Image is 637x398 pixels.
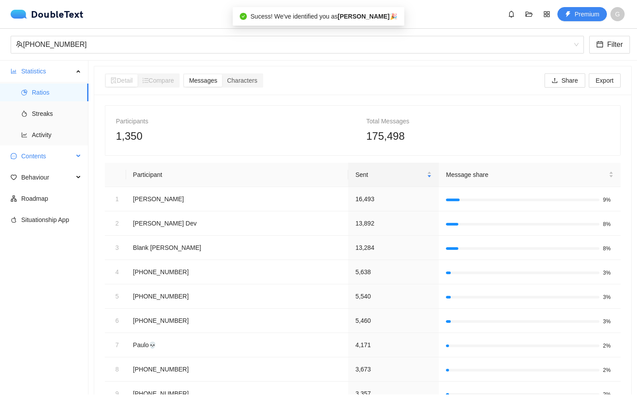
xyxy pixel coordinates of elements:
span: Export [596,76,614,85]
div: 6 [112,316,119,325]
span: +55 28 99881-0409 [16,36,579,53]
button: calendarFilter [589,36,630,54]
span: team [16,41,23,48]
td: [PHONE_NUMBER] [126,284,349,309]
span: Characters [227,77,257,84]
div: Participants [116,116,359,126]
span: folder-open [522,11,536,18]
button: folder-open [522,7,536,21]
b: [PERSON_NAME] [338,13,389,20]
img: logo [11,10,31,19]
span: Sent [355,170,425,180]
span: Statistics [21,62,73,80]
td: 4,171 [348,333,439,357]
span: Premium [575,9,599,19]
span: 1,350 [116,130,142,142]
td: Paulo💀 [126,333,349,357]
td: [PERSON_NAME] [126,187,349,211]
span: Behaviour [21,168,73,186]
span: appstore [540,11,553,18]
div: 4 [112,267,119,277]
td: 5,638 [348,260,439,284]
span: fire [21,111,27,117]
span: Roadmap [21,190,81,207]
span: file-search [111,77,117,84]
span: Filter [607,39,623,50]
td: [PERSON_NAME] Dev [126,211,349,236]
div: 3 [112,243,119,253]
div: 2 [112,218,119,228]
button: Export [589,73,621,88]
div: Participant [131,170,343,180]
span: 9% [603,197,614,203]
td: [PHONE_NUMBER] [126,357,349,382]
div: Total Messages [366,116,610,126]
td: 5,540 [348,284,439,309]
td: [PHONE_NUMBER] [126,309,349,333]
span: apartment [11,195,17,202]
span: 3% [603,319,614,324]
span: Detail [111,77,133,84]
span: 3% [603,295,614,300]
span: Sucess! We've identified you as 🎉 [250,13,397,20]
span: message [11,153,17,159]
span: bar-chart [11,68,17,74]
button: thunderboltPremium [557,7,607,21]
span: 2% [603,343,614,348]
span: line-chart [21,132,27,138]
span: G [615,7,620,21]
div: 8 [112,364,119,374]
span: upload [552,77,558,84]
span: 175,498 [366,130,405,142]
span: 8% [603,246,614,251]
span: check-circle [240,13,247,20]
div: 5 [112,291,119,301]
div: 1 [112,194,119,204]
th: Message share [439,163,621,187]
div: 7 [112,340,119,350]
div: DoubleText [11,10,84,19]
td: 16,493 [348,187,439,211]
span: Share [561,76,578,85]
td: Blank [PERSON_NAME] [126,236,349,260]
span: Messages [189,77,217,84]
span: heart [11,174,17,180]
span: Compare [142,77,174,84]
span: 2% [603,392,614,397]
span: Activity [32,126,81,144]
span: ordered-list [142,77,149,84]
span: 3% [603,270,614,276]
span: Contents [21,147,73,165]
span: Situationship App [21,211,81,229]
span: pie-chart [21,89,27,96]
button: appstore [540,7,554,21]
td: 3,673 [348,357,439,382]
button: uploadShare [545,73,585,88]
td: [PHONE_NUMBER] [126,260,349,284]
td: 13,892 [348,211,439,236]
span: Message share [446,170,607,180]
span: Streaks [32,105,81,122]
a: logoDoubleText [11,10,84,19]
span: apple [11,217,17,223]
span: 8% [603,222,614,227]
span: 2% [603,367,614,373]
td: 5,460 [348,309,439,333]
span: calendar [596,41,603,49]
button: bell [504,7,518,21]
td: 13,284 [348,236,439,260]
div: [PHONE_NUMBER] [16,36,571,53]
span: Ratios [32,84,81,101]
span: bell [505,11,518,18]
span: thunderbolt [565,11,571,18]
